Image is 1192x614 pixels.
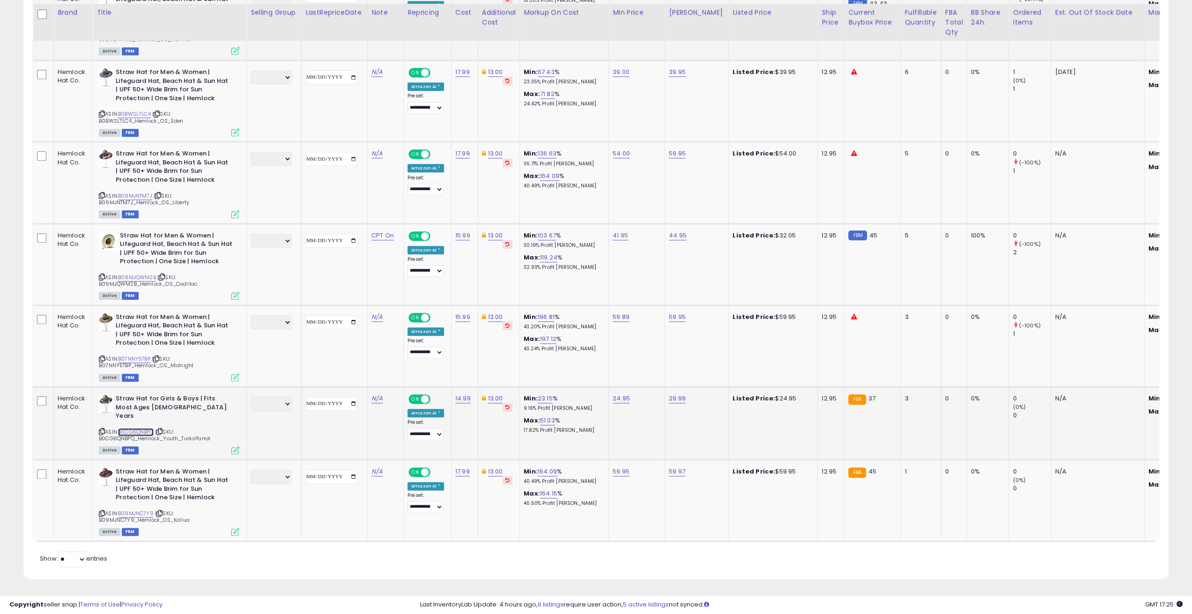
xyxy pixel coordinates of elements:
div: Brand [58,7,89,17]
div: 0 [1013,467,1051,476]
div: 1 [1013,330,1051,338]
div: $39.95 [733,68,810,76]
a: 17.99 [455,149,470,158]
div: Cost [455,7,474,17]
div: Amazon AI * [407,409,444,417]
span: ON [409,69,421,77]
a: 164.09 [540,171,559,181]
div: Preset: [407,338,444,359]
a: 23.15 [538,394,553,403]
img: 41mA-aOKOBL._SL40_.jpg [99,231,118,250]
div: % [524,253,601,271]
b: Listed Price: [733,231,775,240]
p: 36.71% Profit [PERSON_NAME] [524,161,601,167]
b: Straw Hat for Men & Women | Lifeguard Hat, Beach Hat & Sun Hat | UPF 50+ Wide Brim for Sun Protec... [120,231,234,268]
div: % [524,335,601,352]
a: 59.89 [613,312,629,322]
p: 24.42% Profit [PERSON_NAME] [524,101,601,107]
p: 43.24% Profit [PERSON_NAME] [524,346,601,352]
div: % [524,90,601,107]
a: 39.95 [669,67,686,77]
p: N/A [1055,149,1137,158]
a: 136.63 [538,149,556,158]
div: ASIN: [99,467,239,535]
div: $59.95 [733,313,810,321]
a: 51.03 [540,416,555,425]
span: FBM [122,210,139,218]
a: 164.15 [540,489,557,498]
small: (0%) [1013,77,1026,84]
div: 12.95 [822,149,837,158]
a: 71.82 [540,89,555,99]
div: 12.95 [822,313,837,321]
div: 100% [970,231,1001,240]
b: Straw Hat for Girls & Boys | Fits Most Ages [DEMOGRAPHIC_DATA] Years [116,394,230,423]
div: 0 [945,231,960,240]
span: 45 [869,231,877,240]
a: N/A [371,394,383,403]
span: All listings currently available for purchase on Amazon [99,129,120,137]
div: % [524,231,601,249]
img: 41q2gMEBhXL._SL40_.jpg [99,394,113,413]
div: 0 [1013,484,1051,493]
span: OFF [429,468,444,476]
span: All listings currently available for purchase on Amazon [99,528,120,536]
div: Ship Price [822,7,840,27]
span: FBM [122,292,139,300]
a: 15.99 [455,312,470,322]
span: ON [409,468,421,476]
b: Min: [524,467,538,476]
strong: Copyright [9,600,44,609]
div: 0% [970,313,1001,321]
span: All listings currently available for purchase on Amazon [99,47,120,55]
div: Additional Cost [482,7,516,27]
div: 0 [945,68,960,76]
span: 37 [868,394,875,403]
a: 17.99 [455,467,470,476]
a: 29.99 [669,394,686,403]
div: Hemlock Hat Co. [58,68,85,85]
p: N/A [1055,394,1137,403]
small: (0%) [1013,476,1026,484]
div: ASIN: [99,394,239,453]
p: N/A [1055,231,1137,240]
div: % [524,467,601,485]
div: 1 [1013,85,1051,93]
a: 44.95 [669,231,687,240]
small: FBM [848,230,866,240]
b: Listed Price: [733,394,775,403]
b: Max: [524,253,540,262]
div: 0% [970,467,1001,476]
div: ASIN: [99,149,239,217]
b: Min: [524,149,538,158]
a: B09MJQWM2B [118,274,156,281]
a: 13.00 [488,394,503,403]
div: 6 [904,68,933,76]
div: Note [371,7,400,17]
span: | SKU: B09MJQWM2B_Hemlock_OS_Cadillac [99,274,197,288]
a: 59.95 [669,149,686,158]
span: All listings currently available for purchase on Amazon [99,446,120,454]
div: Amazon AI * [407,1,444,9]
div: 0 [945,149,960,158]
div: Preset: [407,419,444,440]
a: 103.67 [538,231,556,240]
p: [DATE] [1055,68,1137,76]
span: FBM [122,47,139,55]
strong: Max: [1148,81,1164,89]
div: Hemlock Hat Co. [58,149,85,166]
a: 119.24 [540,253,557,262]
a: 13.00 [488,231,503,240]
div: Amazon AI * [407,82,444,91]
a: Terms of Use [80,600,120,609]
img: 41wVbxMEWDL._SL40_.jpg [99,149,113,168]
a: 54.00 [613,149,630,158]
b: Listed Price: [733,149,775,158]
div: Selling Group [251,7,297,17]
p: 9.16% Profit [PERSON_NAME] [524,405,601,412]
div: Min Price [613,7,661,17]
a: B09MJNC7Y9 [118,510,154,518]
img: 41jqHHj84rL._SL40_.jpg [99,68,113,87]
div: $59.95 [733,467,810,476]
span: All listings currently available for purchase on Amazon [99,210,120,218]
